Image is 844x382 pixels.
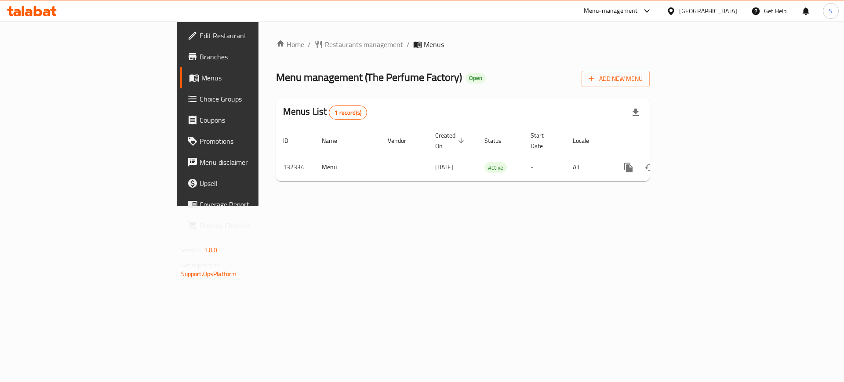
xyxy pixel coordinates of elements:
span: Status [484,135,513,146]
span: Menu management ( The Perfume Factory ) [276,67,462,87]
span: 1.0.0 [204,244,218,256]
span: Branches [200,51,311,62]
span: Active [484,163,507,173]
span: Name [322,135,349,146]
h2: Menus List [283,105,367,120]
a: Promotions [180,131,318,152]
span: Vendor [388,135,418,146]
div: [GEOGRAPHIC_DATA] [679,6,737,16]
span: ID [283,135,300,146]
a: Grocery Checklist [180,215,318,236]
table: enhanced table [276,127,709,181]
span: Edit Restaurant [200,30,311,41]
span: Coverage Report [200,199,311,210]
button: Add New Menu [582,71,650,87]
div: Menu-management [584,6,638,16]
div: Open [466,73,486,84]
a: Choice Groups [180,88,318,109]
span: Start Date [531,130,555,151]
th: Actions [611,127,709,154]
button: more [618,157,639,178]
td: - [524,154,566,181]
a: Coverage Report [180,194,318,215]
span: Menu disclaimer [200,157,311,167]
a: Restaurants management [314,39,403,50]
div: Total records count [329,106,367,120]
span: Promotions [200,136,311,146]
td: All [566,154,611,181]
li: / [407,39,410,50]
span: Created On [435,130,467,151]
span: Menus [201,73,311,83]
a: Branches [180,46,318,67]
a: Upsell [180,173,318,194]
a: Coupons [180,109,318,131]
span: Restaurants management [325,39,403,50]
span: Grocery Checklist [200,220,311,231]
a: Menu disclaimer [180,152,318,173]
span: Version: [181,244,203,256]
span: Locale [573,135,600,146]
span: Get support on: [181,259,222,271]
span: S [829,6,833,16]
a: Support.OpsPlatform [181,268,237,280]
span: 1 record(s) [329,109,367,117]
span: Menus [424,39,444,50]
nav: breadcrumb [276,39,650,50]
a: Edit Restaurant [180,25,318,46]
td: Menu [315,154,381,181]
div: Active [484,162,507,173]
span: Open [466,74,486,82]
span: Choice Groups [200,94,311,104]
div: Export file [625,102,646,123]
a: Menus [180,67,318,88]
span: Add New Menu [589,73,643,84]
span: Coupons [200,115,311,125]
span: Upsell [200,178,311,189]
span: [DATE] [435,161,453,173]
